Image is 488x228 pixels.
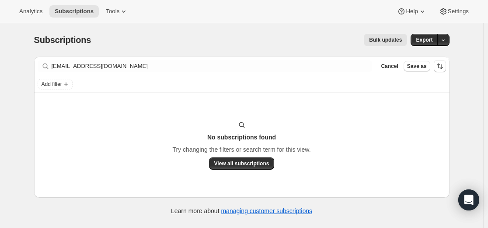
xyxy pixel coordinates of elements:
button: Sort the results [434,60,446,72]
button: Tools [101,5,133,18]
span: Save as [407,63,427,70]
button: Help [392,5,432,18]
span: Analytics [19,8,42,15]
div: Open Intercom Messenger [458,189,479,210]
button: Save as [404,61,430,71]
span: Settings [448,8,469,15]
input: Filter subscribers [52,60,373,72]
span: Export [416,36,432,43]
span: Help [406,8,418,15]
span: Add filter [42,81,62,88]
span: Subscriptions [34,35,91,45]
a: managing customer subscriptions [221,207,312,214]
span: Cancel [381,63,398,70]
button: Bulk updates [364,34,407,46]
button: Add filter [38,79,73,89]
h3: No subscriptions found [207,133,276,142]
button: Subscriptions [49,5,99,18]
button: Settings [434,5,474,18]
button: Cancel [377,61,401,71]
button: View all subscriptions [209,157,275,170]
p: Learn more about [171,207,312,215]
button: Export [411,34,438,46]
span: Tools [106,8,119,15]
p: Try changing the filters or search term for this view. [172,145,310,154]
button: Analytics [14,5,48,18]
span: View all subscriptions [214,160,269,167]
span: Subscriptions [55,8,94,15]
span: Bulk updates [369,36,402,43]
